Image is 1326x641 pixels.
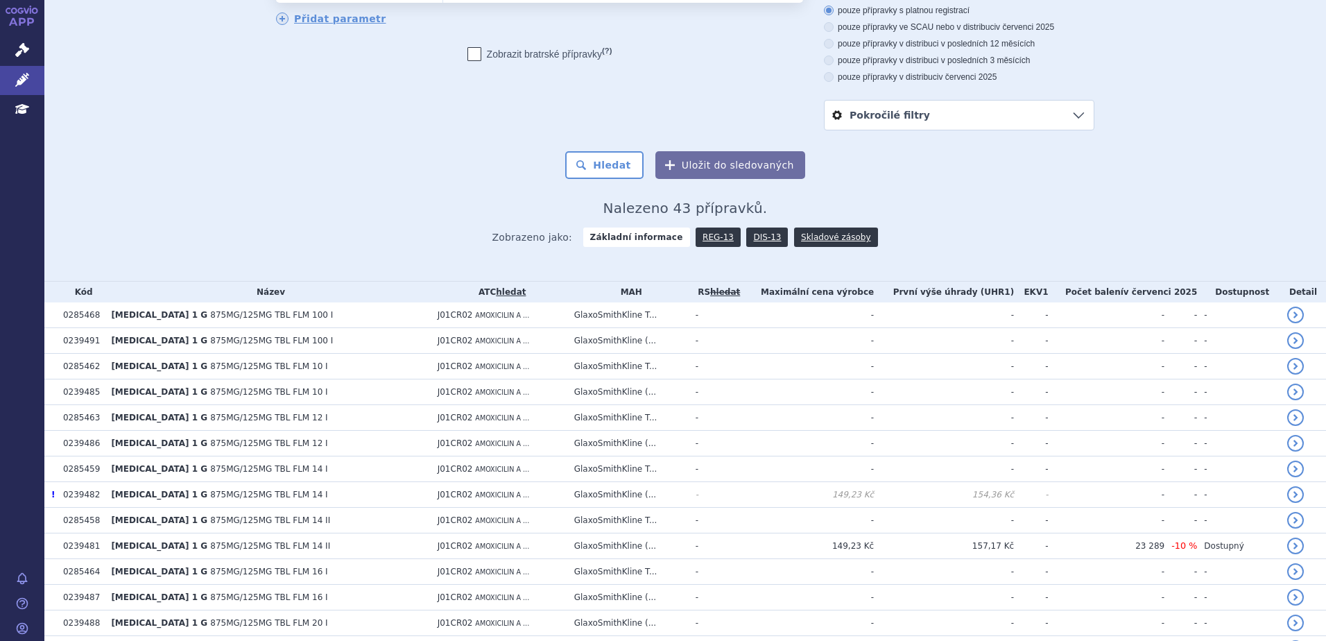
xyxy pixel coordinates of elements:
td: - [1049,482,1165,508]
th: RS [689,282,743,302]
td: - [874,302,1014,328]
td: - [1014,431,1048,456]
td: GlaxoSmithKline (... [567,482,689,508]
th: MAH [567,282,689,302]
a: Skladové zásoby [794,228,877,247]
td: GlaxoSmithKline T... [567,456,689,482]
td: 149,23 Kč [743,482,875,508]
span: [MEDICAL_DATA] 1 G [111,361,207,371]
td: - [743,610,875,636]
td: GlaxoSmithKline T... [567,302,689,328]
span: 875MG/125MG TBL FLM 12 I [210,413,327,422]
span: 875MG/125MG TBL FLM 20 I [210,618,327,628]
a: detail [1287,461,1304,477]
td: - [689,508,743,533]
span: J01CR02 [438,336,473,345]
td: - [1049,610,1165,636]
td: - [1014,456,1048,482]
td: - [743,431,875,456]
td: 0285459 [56,456,104,482]
td: - [743,379,875,405]
span: AMOXICILIN A ... [475,388,529,396]
td: - [1164,610,1197,636]
td: - [1049,559,1165,585]
td: - [689,405,743,431]
td: - [689,456,743,482]
abbr: (?) [602,46,612,55]
a: vyhledávání neobsahuje žádnou platnou referenční skupinu [710,287,740,297]
td: GlaxoSmithKline T... [567,405,689,431]
span: J01CR02 [438,387,473,397]
span: 875MG/125MG TBL FLM 14 II [210,541,330,551]
td: - [1014,508,1048,533]
span: AMOXICILIN A ... [475,491,529,499]
td: - [689,379,743,405]
td: - [689,533,743,559]
td: - [1014,405,1048,431]
span: AMOXICILIN A ... [475,363,529,370]
td: 0239487 [56,585,104,610]
td: - [1197,354,1280,379]
td: 0285462 [56,354,104,379]
a: detail [1287,332,1304,349]
a: detail [1287,589,1304,606]
span: 875MG/125MG TBL FLM 14 I [210,464,327,474]
label: pouze přípravky ve SCAU nebo v distribuci [824,22,1094,33]
td: - [743,354,875,379]
td: - [1164,482,1197,508]
span: 875MG/125MG TBL FLM 10 I [210,361,327,371]
td: - [1164,302,1197,328]
span: v červenci 2025 [1123,287,1197,297]
td: - [743,559,875,585]
td: - [1014,585,1048,610]
span: 875MG/125MG TBL FLM 16 I [210,592,327,602]
td: - [689,328,743,354]
td: 0285458 [56,508,104,533]
span: 875MG/125MG TBL FLM 14 I [210,490,327,499]
td: - [1049,379,1165,405]
td: - [874,354,1014,379]
span: J01CR02 [438,592,473,602]
td: - [1049,456,1165,482]
td: - [1164,405,1197,431]
a: detail [1287,563,1304,580]
td: - [874,431,1014,456]
td: 0239488 [56,610,104,636]
span: AMOXICILIN A ... [475,414,529,422]
td: 23 289 [1049,533,1165,559]
span: J01CR02 [438,413,473,422]
span: AMOXICILIN A ... [475,594,529,601]
td: - [874,508,1014,533]
th: ATC [431,282,567,302]
span: v červenci 2025 [996,22,1054,32]
a: detail [1287,486,1304,503]
a: hledat [496,287,526,297]
td: - [1164,379,1197,405]
span: J01CR02 [438,490,473,499]
a: detail [1287,307,1304,323]
a: detail [1287,409,1304,426]
td: - [689,585,743,610]
td: - [874,610,1014,636]
span: AMOXICILIN A ... [475,542,529,550]
td: - [1164,431,1197,456]
td: - [743,585,875,610]
td: - [874,379,1014,405]
span: 875MG/125MG TBL FLM 12 I [210,438,327,448]
td: - [1197,456,1280,482]
td: GlaxoSmithKline (... [567,610,689,636]
th: EKV1 [1014,282,1048,302]
del: hledat [710,287,740,297]
td: - [874,405,1014,431]
a: REG-13 [696,228,741,247]
td: - [1164,328,1197,354]
span: J01CR02 [438,310,473,320]
td: - [1014,559,1048,585]
td: - [1197,379,1280,405]
td: - [1014,302,1048,328]
span: -10 % [1171,540,1197,551]
td: - [1164,559,1197,585]
span: 875MG/125MG TBL FLM 14 II [210,515,330,525]
td: 0239482 [56,482,104,508]
td: - [1049,405,1165,431]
